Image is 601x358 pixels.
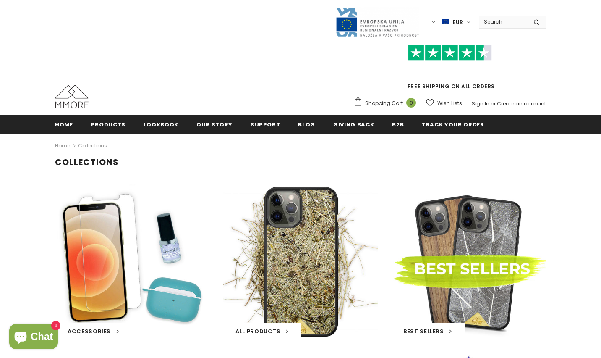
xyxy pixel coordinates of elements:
a: Track your order [422,115,484,134]
a: Home [55,115,73,134]
h1: Collections [55,157,546,168]
span: FREE SHIPPING ON ALL ORDERS [353,48,546,90]
span: Accessories [68,327,111,335]
span: or [491,100,496,107]
a: Home [55,141,70,151]
span: Wish Lists [437,99,462,108]
span: B2B [392,121,404,129]
span: Products [91,121,125,129]
inbox-online-store-chat: Shopify online store chat [7,324,60,351]
a: Products [91,115,125,134]
a: Best Sellers [403,327,452,336]
span: Track your order [422,121,484,129]
span: Collections [78,141,107,151]
input: Search Site [479,16,527,28]
span: 0 [406,98,416,108]
span: EUR [453,18,463,26]
span: Best Sellers [403,327,444,335]
a: All Products [235,327,289,336]
img: Javni Razpis [335,7,419,37]
span: support [251,121,280,129]
a: Blog [298,115,315,134]
span: Blog [298,121,315,129]
span: All Products [235,327,281,335]
a: B2B [392,115,404,134]
a: Lookbook [144,115,178,134]
a: Javni Razpis [335,18,419,25]
iframe: Customer reviews powered by Trustpilot [353,61,546,82]
span: Shopping Cart [365,99,403,108]
a: Accessories [68,327,119,336]
span: Our Story [196,121,233,129]
a: Giving back [333,115,374,134]
a: support [251,115,280,134]
span: Home [55,121,73,129]
span: Lookbook [144,121,178,129]
a: Wish Lists [426,96,462,111]
a: Shopping Cart 0 [353,97,420,110]
a: Our Story [196,115,233,134]
a: Sign In [472,100,489,107]
span: Giving back [333,121,374,129]
a: Create an account [497,100,546,107]
img: MMORE Cases [55,85,89,108]
img: Trust Pilot Stars [408,45,492,61]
